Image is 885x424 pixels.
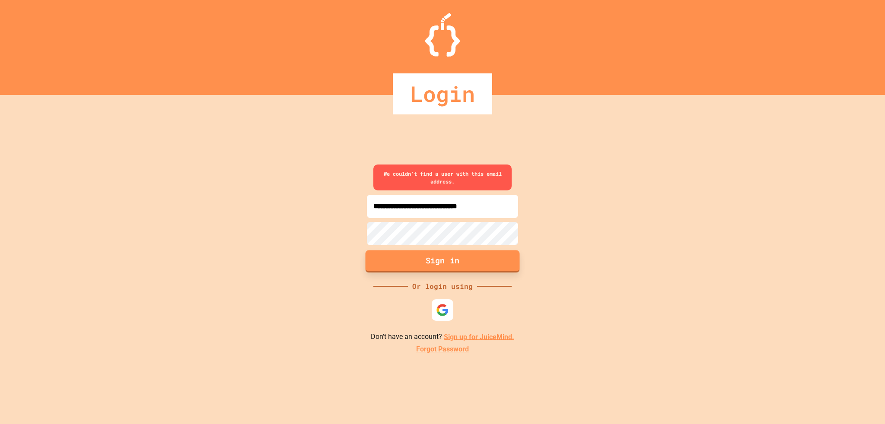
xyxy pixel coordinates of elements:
a: Forgot Password [416,344,469,354]
img: Logo.svg [425,13,460,57]
div: Or login using [408,281,477,291]
a: Sign up for JuiceMind. [444,332,514,341]
div: Login [393,73,492,114]
div: We couldn't find a user with this email address. [373,165,512,190]
img: google-icon.svg [436,304,449,316]
button: Sign in [366,250,520,272]
p: Don't have an account? [371,332,514,342]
